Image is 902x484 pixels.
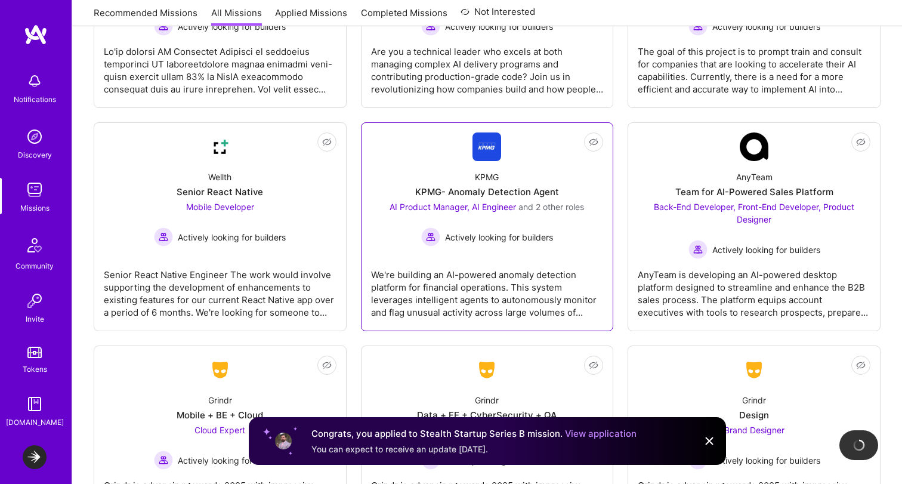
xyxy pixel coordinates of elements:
img: Actively looking for builders [421,17,440,36]
a: View application [565,428,637,439]
img: guide book [23,392,47,416]
img: Company Logo [206,359,234,381]
span: Brand Designer [724,425,784,435]
div: The goal of this project is to prompt train and consult for companies that are looking to acceler... [638,36,870,95]
i: icon EyeClosed [322,137,332,147]
a: Company LogoAnyTeamTeam for AI-Powered Sales PlatformBack-End Developer, Front-End Developer, Pro... [638,132,870,321]
span: Back-End Developer, Front-End Developer, Product Designer [654,202,854,224]
div: Team for AI-Powered Sales Platform [675,186,833,198]
div: Design [739,409,769,421]
img: LaunchDarkly: Experimentation Delivery Team [23,445,47,469]
img: Company Logo [740,359,768,381]
div: Grindr [475,394,499,406]
i: icon EyeClosed [856,360,866,370]
div: Wellth [208,171,231,183]
span: Actively looking for builders [445,20,553,33]
div: Are you a technical leader who excels at both managing complex AI delivery programs and contribut... [371,36,604,95]
a: LaunchDarkly: Experimentation Delivery Team [20,445,50,469]
div: Lo'ip dolorsi AM Consectet Adipisci el seddoeius temporinci UT laboreetdolore magnaa enimadmi ven... [104,36,336,95]
img: Actively looking for builders [154,17,173,36]
i: icon EyeClosed [322,360,332,370]
i: icon EyeClosed [589,137,598,147]
div: Missions [20,202,50,214]
span: Actively looking for builders [178,231,286,243]
a: Completed Missions [361,7,447,26]
img: Actively looking for builders [688,240,708,259]
img: loading [852,438,866,452]
span: Actively looking for builders [712,243,820,256]
span: AI Product Manager, AI Engineer [390,202,516,212]
span: and 2 other roles [518,202,584,212]
a: Applied Missions [275,7,347,26]
img: Company Logo [206,132,234,161]
div: Discovery [18,149,52,161]
div: KPMG [475,171,499,183]
div: We're building an AI-powered anomaly detection platform for financial operations. This system lev... [371,259,604,319]
a: All Missions [211,7,262,26]
img: Company Logo [472,132,501,161]
div: Grindr [208,394,232,406]
a: Company LogoWellthSenior React NativeMobile Developer Actively looking for buildersActively looki... [104,132,336,321]
span: Cloud Expert [194,425,245,435]
a: Not Interested [461,5,535,26]
img: User profile [274,431,293,451]
img: Company Logo [740,132,768,161]
img: Actively looking for builders [154,227,173,246]
div: Senior React Native Engineer The work would involve supporting the development of enhancements to... [104,259,336,319]
div: Community [16,260,54,272]
span: Mobile Developer [186,202,254,212]
span: Actively looking for builders [712,20,820,33]
a: Recommended Missions [94,7,197,26]
img: teamwork [23,178,47,202]
div: Senior React Native [177,186,263,198]
div: Grindr [742,394,766,406]
i: icon EyeClosed [856,137,866,147]
div: Tokens [23,363,47,375]
img: Community [20,231,49,260]
img: tokens [27,347,42,358]
img: Invite [23,289,47,313]
div: AnyTeam [736,171,773,183]
img: discovery [23,125,47,149]
div: KPMG- Anomaly Detection Agent [415,186,559,198]
img: Actively looking for builders [688,17,708,36]
div: AnyTeam is developing an AI-powered desktop platform designed to streamline and enhance the B2B s... [638,259,870,319]
img: Actively looking for builders [421,227,440,246]
div: Congrats, you applied to Stealth Startup Series B mission. [311,427,637,441]
div: You can expect to receive an update [DATE]. [311,443,637,455]
img: logo [24,24,48,45]
i: icon EyeClosed [589,360,598,370]
a: Company LogoKPMGKPMG- Anomaly Detection AgentAI Product Manager, AI Engineer and 2 other rolesAct... [371,132,604,321]
div: Notifications [14,93,56,106]
div: Invite [26,313,44,325]
img: bell [23,69,47,93]
span: Actively looking for builders [178,20,286,33]
div: Data + FE + CyberSecurity + QA [417,409,557,421]
div: Mobile + BE + Cloud [177,409,263,421]
div: [DOMAIN_NAME] [6,416,64,428]
img: Company Logo [472,359,501,381]
img: Close [702,434,716,448]
span: Actively looking for builders [445,231,553,243]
